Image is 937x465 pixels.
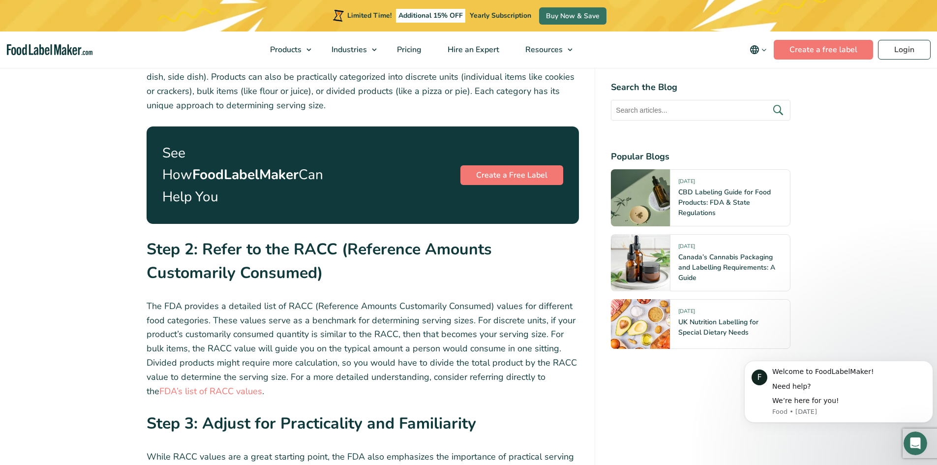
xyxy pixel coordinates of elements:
p: The FDA provides a detailed list of RACC (Reference Amounts Customarily Consumed) values for diff... [147,299,579,399]
iframe: Intercom live chat [904,432,927,455]
a: Hire an Expert [435,31,510,68]
a: Create a free label [774,40,873,60]
a: Buy Now & Save [539,7,606,25]
p: See How Can Help You [162,142,333,208]
span: Pricing [394,44,423,55]
strong: FoodLabelMaker [192,165,299,184]
span: [DATE] [678,178,695,189]
span: Industries [329,44,368,55]
span: [DATE] [678,243,695,254]
a: Login [878,40,931,60]
span: Additional 15% OFF [396,9,465,23]
span: Products [267,44,302,55]
p: Before you can determine the serving size, it’s essential to recognize the type of product you’re... [147,42,579,113]
span: [DATE] [678,308,695,319]
a: Products [257,31,316,68]
span: Resources [522,44,564,55]
a: Industries [319,31,382,68]
strong: Step 3: Adjust for Practicality and Familiarity [147,413,476,434]
a: Canada’s Cannabis Packaging and Labelling Requirements: A Guide [678,252,775,282]
a: Pricing [384,31,432,68]
h4: Popular Blogs [611,150,790,163]
strong: Step 2: Refer to the RACC (Reference Amounts Customarily Consumed) [147,239,492,283]
a: Create a Free Label [460,165,563,185]
a: FDA’s list of RACC values [159,385,262,397]
a: UK Nutrition Labelling for Special Dietary Needs [678,317,758,337]
a: Resources [513,31,577,68]
span: Yearly Subscription [470,11,531,20]
iframe: Intercom notifications message [740,346,937,438]
span: Limited Time! [347,11,392,20]
a: CBD Labeling Guide for Food Products: FDA & State Regulations [678,187,771,217]
input: Search articles... [611,100,790,121]
h4: Search the Blog [611,81,790,94]
span: Hire an Expert [445,44,500,55]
